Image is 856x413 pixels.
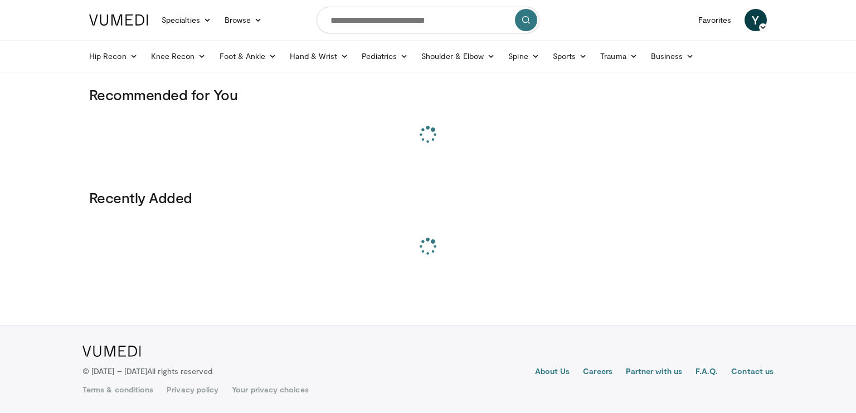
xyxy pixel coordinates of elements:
a: Contact us [731,366,774,379]
a: Careers [583,366,612,379]
h3: Recommended for You [89,86,767,104]
a: Terms & conditions [82,384,153,395]
a: Your privacy choices [232,384,308,395]
a: Browse [218,9,269,31]
img: VuMedi Logo [82,346,141,357]
a: Y [745,9,767,31]
a: Favorites [692,9,738,31]
p: © [DATE] – [DATE] [82,366,213,377]
a: Shoulder & Elbow [415,45,502,67]
a: Privacy policy [167,384,218,395]
a: Trauma [594,45,644,67]
a: Specialties [155,9,218,31]
span: All rights reserved [147,366,212,376]
a: Partner with us [626,366,682,379]
a: Pediatrics [355,45,415,67]
input: Search topics, interventions [317,7,539,33]
a: About Us [535,366,570,379]
a: Business [644,45,701,67]
a: F.A.Q. [695,366,718,379]
a: Foot & Ankle [213,45,284,67]
h3: Recently Added [89,189,767,206]
a: Hip Recon [82,45,144,67]
a: Hand & Wrist [283,45,355,67]
a: Knee Recon [144,45,213,67]
a: Spine [502,45,546,67]
img: VuMedi Logo [89,14,148,26]
a: Sports [546,45,594,67]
